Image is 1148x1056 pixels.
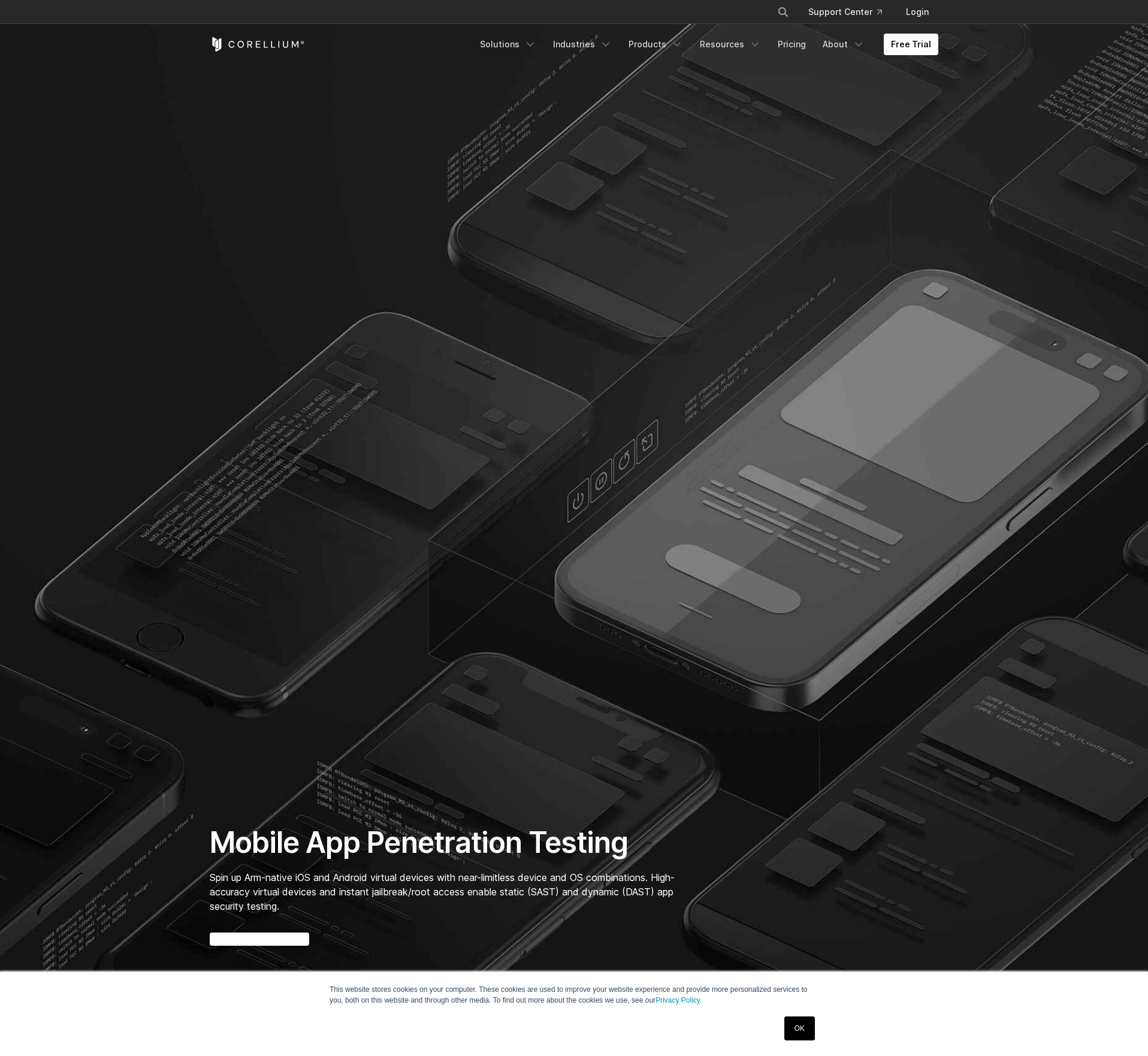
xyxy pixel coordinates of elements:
a: Free Trial [884,34,938,55]
a: Solutions [473,34,543,55]
span: Spin up Arm-native iOS and Android virtual devices with near-limitless device and OS combinations... [210,871,675,912]
a: About [815,34,872,55]
a: Login [896,1,938,23]
a: Pricing [771,34,813,55]
div: Navigation Menu [763,1,938,23]
p: This website stores cookies on your computer. These cookies are used to improve your website expe... [330,984,818,1006]
a: Resources [693,34,768,55]
a: OK [784,1016,815,1040]
button: Search [772,1,794,23]
a: Industries [546,34,619,55]
div: Navigation Menu [473,34,938,55]
a: Corellium Home [210,37,305,52]
a: Privacy Policy. [655,996,702,1004]
h1: Mobile App Penetration Testing [210,825,687,861]
a: Products [621,34,690,55]
a: Support Center [799,1,892,23]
